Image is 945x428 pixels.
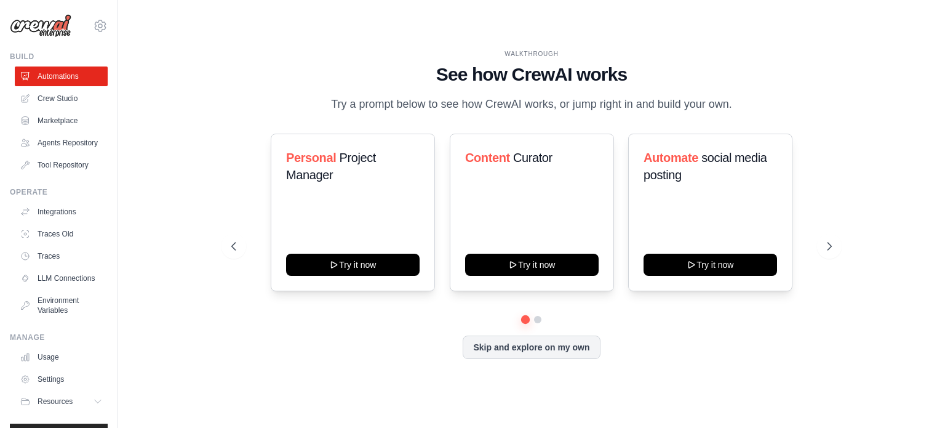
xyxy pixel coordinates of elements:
span: Automate [644,151,698,164]
p: Try a prompt below to see how CrewAI works, or jump right in and build your own. [325,95,738,113]
a: Tool Repository [15,155,108,175]
a: Marketplace [15,111,108,131]
a: LLM Connections [15,269,108,288]
a: Agents Repository [15,133,108,153]
a: Automations [15,67,108,86]
a: Traces [15,246,108,266]
div: Manage [10,333,108,342]
span: Curator [513,151,552,164]
img: Logo [10,14,71,38]
a: Usage [15,347,108,367]
a: Environment Variables [15,291,108,320]
button: Try it now [644,254,777,276]
a: Traces Old [15,224,108,244]
div: WALKTHROUGH [231,49,832,59]
span: Personal [286,151,336,164]
button: Skip and explore on my own [463,336,600,359]
a: Settings [15,369,108,389]
span: Project Manager [286,151,376,182]
span: social media posting [644,151,767,182]
button: Resources [15,392,108,411]
button: Try it now [286,254,420,276]
a: Integrations [15,202,108,222]
span: Content [465,151,510,164]
a: Crew Studio [15,89,108,108]
h1: See how CrewAI works [231,63,832,86]
div: Operate [10,187,108,197]
button: Try it now [465,254,599,276]
div: Build [10,52,108,62]
span: Resources [38,397,73,406]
